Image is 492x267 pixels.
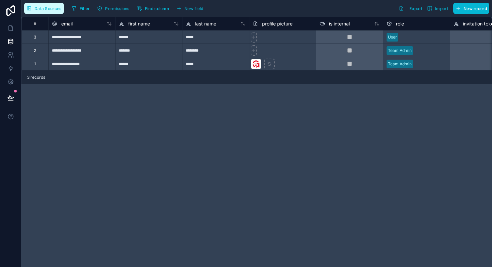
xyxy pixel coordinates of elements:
button: Export [396,3,425,14]
span: first name [128,20,150,27]
span: profile picture [262,20,293,27]
span: last name [195,20,216,27]
div: Team Admin [388,48,412,54]
button: New record [453,3,489,14]
div: User [388,34,397,40]
span: Filter [80,6,90,11]
div: 3 [34,35,36,40]
div: 2 [34,48,36,53]
a: New record [450,3,489,14]
button: Filter [69,3,92,13]
button: Find column [135,3,171,13]
span: Find column [145,6,169,11]
span: Export [409,6,422,11]
span: Data Sources [34,6,62,11]
span: New record [464,6,487,11]
div: Team Admin [388,61,412,67]
span: is internal [329,20,350,27]
span: email [61,20,73,27]
div: # [27,21,43,26]
a: Permissions [95,3,134,13]
span: 3 records [27,75,45,80]
button: Permissions [95,3,132,13]
button: Import [425,3,450,14]
button: Data Sources [24,3,64,14]
span: Permissions [105,6,129,11]
span: New field [184,6,203,11]
div: 1 [34,61,36,67]
span: role [396,20,404,27]
span: Import [435,6,448,11]
button: New field [174,3,206,13]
